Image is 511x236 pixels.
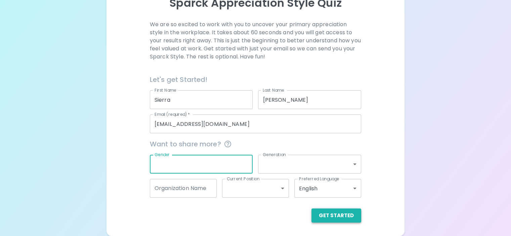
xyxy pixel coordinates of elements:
[150,74,361,85] h6: Let's get Started!
[150,139,361,149] span: Want to share more?
[150,20,361,61] p: We are so excited to work with you to uncover your primary appreciation style in the workplace. I...
[155,87,176,93] label: First Name
[155,152,170,157] label: Gender
[263,87,284,93] label: Last Name
[227,176,259,182] label: Current Position
[224,140,232,148] svg: This information is completely confidential and only used for aggregated appreciation studies at ...
[294,179,361,198] div: English
[155,111,190,117] label: Email (required)
[299,176,339,182] label: Preferred Language
[311,208,361,223] button: Get Started
[263,152,286,157] label: Generation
